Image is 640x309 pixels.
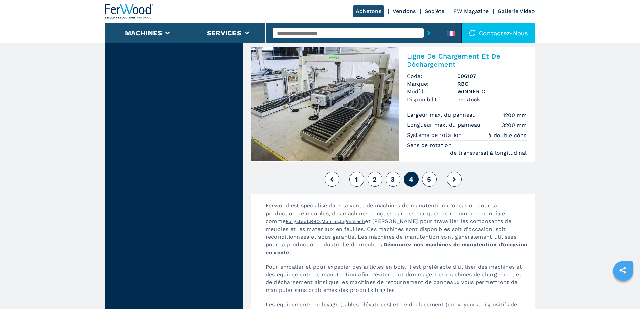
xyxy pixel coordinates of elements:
[393,8,416,14] a: Vendons
[611,279,635,304] iframe: Chat
[457,72,527,80] h3: 006107
[321,219,339,224] a: Mahros
[266,241,528,256] strong: Découvrez nos machines de manutention d'occasion en vente.
[373,175,377,183] span: 2
[386,172,400,187] button: 3
[407,95,457,103] span: Disponibilité:
[310,219,320,224] a: RBO
[407,88,457,95] span: Modèle:
[105,4,154,19] img: Ferwood
[502,121,527,129] em: 3200 mm
[409,175,413,183] span: 4
[457,80,527,88] h3: RBO
[422,172,437,187] button: 5
[407,52,527,68] h2: Ligne De Chargement Et De Déchargement
[503,111,527,119] em: 1200 mm
[457,95,527,103] span: en stock
[404,172,419,187] button: 4
[407,72,457,80] span: Code:
[614,262,631,279] a: sharethis
[407,142,454,149] p: Sens de rotation
[259,263,535,301] p: Pour emballer et pour expédier des articles en bois, il est préférable d’utiliser des machines et...
[453,8,489,14] a: FW Magazine
[498,8,535,14] a: Gallerie Video
[340,219,365,224] a: Ligmatech
[427,175,431,183] span: 5
[425,8,445,14] a: Société
[355,175,358,183] span: 1
[251,47,535,162] a: Ligne De Chargement Et De Déchargement RBO WINNER CLigne De Chargement Et De DéchargementCode:006...
[286,219,309,224] a: Bargstedt
[469,30,476,36] img: Contactez-nous
[407,111,478,119] p: Largeur max. du panneau
[488,131,527,139] em: à double cône
[407,131,464,139] p: Système de rotation
[450,149,527,157] em: de transversal à longitudinal
[251,47,399,161] img: Ligne De Chargement Et De Déchargement RBO WINNER C
[353,5,384,17] a: Achetons
[368,172,382,187] button: 2
[407,80,457,88] span: Marque:
[207,29,241,37] button: Services
[462,23,535,43] div: Contactez-nous
[457,88,527,95] h3: WINNER C
[125,29,162,37] button: Machines
[259,202,535,263] p: Ferwood est spécialisé dans la vente de machines de manutention d'occasion pour la production de ...
[349,172,364,187] button: 1
[424,25,434,41] button: submit-button
[407,121,482,129] p: Longueur max. du panneau
[391,175,395,183] span: 3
